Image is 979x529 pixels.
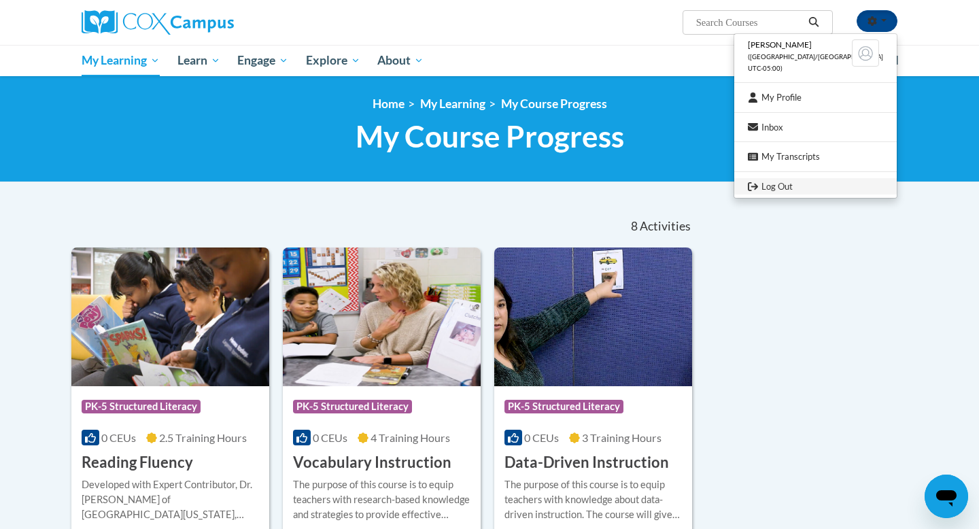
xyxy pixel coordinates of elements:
iframe: Button to launch messaging window [925,475,968,518]
div: The purpose of this course is to equip teachers with research-based knowledge and strategies to p... [293,477,470,522]
span: 4 Training Hours [371,431,450,444]
span: 2.5 Training Hours [159,431,247,444]
div: The purpose of this course is to equip teachers with knowledge about data-driven instruction. The... [504,477,682,522]
h3: Data-Driven Instruction [504,452,669,473]
a: About [369,45,433,76]
input: Search Courses [695,14,804,31]
a: Learn [169,45,229,76]
h3: Reading Fluency [82,452,193,473]
a: Cox Campus [82,10,340,35]
a: Inbox [734,119,897,136]
span: 0 CEUs [313,431,347,444]
span: Learn [177,52,220,69]
button: Search [804,14,824,31]
img: Learner Profile Avatar [852,39,879,67]
span: PK-5 Structured Literacy [293,400,412,413]
a: Explore [297,45,369,76]
span: ([GEOGRAPHIC_DATA]/[GEOGRAPHIC_DATA] UTC-05:00) [748,53,883,72]
a: My Learning [73,45,169,76]
span: Engage [237,52,288,69]
div: Developed with Expert Contributor, Dr. [PERSON_NAME] of [GEOGRAPHIC_DATA][US_STATE], [GEOGRAPHIC_... [82,477,259,522]
a: My Profile [734,89,897,106]
img: Course Logo [494,248,692,386]
span: 0 CEUs [101,431,136,444]
span: 0 CEUs [524,431,559,444]
span: [PERSON_NAME] [748,39,812,50]
a: My Course Progress [501,97,607,111]
img: Cox Campus [82,10,234,35]
span: PK-5 Structured Literacy [82,400,201,413]
span: Explore [306,52,360,69]
span: 8 [631,219,638,234]
span: My Learning [82,52,160,69]
div: Main menu [61,45,918,76]
a: My Learning [420,97,485,111]
button: Account Settings [857,10,897,32]
a: Logout [734,178,897,195]
a: Home [373,97,405,111]
img: Course Logo [283,248,481,386]
span: About [377,52,424,69]
span: 3 Training Hours [582,431,662,444]
span: Activities [640,219,691,234]
h3: Vocabulary Instruction [293,452,451,473]
a: My Transcripts [734,148,897,165]
span: My Course Progress [356,118,624,154]
img: Course Logo [71,248,269,386]
span: PK-5 Structured Literacy [504,400,623,413]
a: Engage [228,45,297,76]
